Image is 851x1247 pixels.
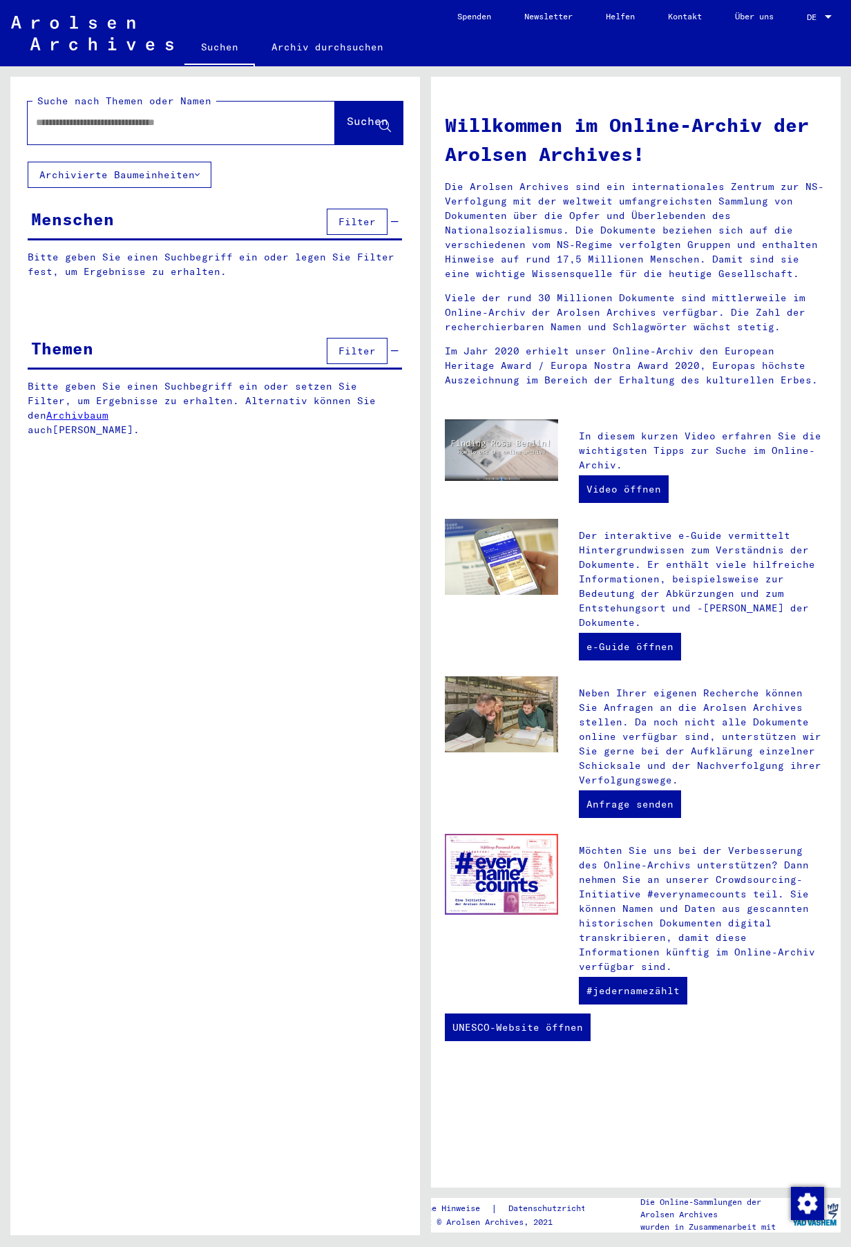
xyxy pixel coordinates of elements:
[586,798,673,810] font: Anfrage senden
[184,30,255,66] a: Suchen
[338,216,376,228] font: Filter
[327,338,388,364] button: Filter
[579,977,687,1005] a: #jedernamezählt
[39,169,195,181] font: Archivierte Baumeinheiten
[579,687,821,786] font: Neben Ihrer eigenen Recherche können Sie Anfragen an die Arolsen Archives stellen. Da noch nicht ...
[508,1203,610,1213] font: Datenschutzrichtlinie
[640,1221,776,1232] font: wurden in Zusammenarbeit mit
[445,834,558,915] img: enc.jpg
[11,16,173,50] img: Arolsen_neg.svg
[31,209,114,229] font: Menschen
[445,676,558,752] img: inquiries.jpg
[255,30,400,64] a: Archiv durchsuchen
[201,41,238,53] font: Suchen
[452,1021,583,1034] font: UNESCO-Website öffnen
[606,11,635,21] font: Helfen
[338,345,376,357] font: Filter
[52,423,140,436] font: [PERSON_NAME].
[28,423,52,436] font: auch
[445,292,805,333] font: Viele der rund 30 Millionen Dokumente sind mittlerweile im Online-Archiv der Arolsen Archives ver...
[46,409,108,421] a: Archivbaum
[579,529,815,629] font: Der interaktive e-Guide vermittelt Hintergrundwissen zum Verständnis der Dokumente. Er enthält vi...
[807,12,816,22] font: DE
[586,640,673,653] font: e-Guide öffnen
[579,475,669,503] a: Video öffnen
[445,345,818,386] font: Im Jahr 2020 erhielt unser Online-Archiv den European Heritage Award / Europa Nostra Award 2020, ...
[445,113,809,166] font: Willkommen im Online-Archiv der Arolsen Archives!
[790,1197,841,1232] img: yv_logo.png
[388,1201,491,1216] a: Rechtliche Hinweise
[579,633,681,660] a: e-Guide öffnen
[579,790,681,818] a: Anfrage senden
[579,430,821,471] font: In diesem kurzen Video erfahren Sie die wichtigsten Tipps zur Suche im Online-Archiv.
[445,419,558,481] img: video.jpg
[28,380,376,421] font: Bitte geben Sie einen Suchbegriff ein oder setzen Sie Filter, um Ergebnisse zu erhalten. Alternat...
[28,162,211,188] button: Archivierte Baumeinheiten
[524,11,573,21] font: Newsletter
[335,102,403,144] button: Suchen
[445,180,824,280] font: Die Arolsen Archives sind ein internationales Zentrum zur NS-Verfolgung mit der weltweit umfangre...
[388,1203,480,1213] font: Rechtliche Hinweise
[445,519,558,595] img: eguide.jpg
[586,984,680,997] font: #jedernamezählt
[28,251,394,278] font: Bitte geben Sie einen Suchbegriff ein oder legen Sie Filter fest, um Ergebnisse zu erhalten.
[271,41,383,53] font: Archiv durchsuchen
[347,114,388,128] font: Suchen
[586,483,661,495] font: Video öffnen
[579,844,815,973] font: Möchten Sie uns bei der Verbesserung des Online-Archivs unterstützen? Dann nehmen Sie an unserer ...
[668,11,702,21] font: Kontakt
[327,209,388,235] button: Filter
[445,1013,591,1041] a: UNESCO-Website öffnen
[31,338,93,359] font: Themen
[457,11,491,21] font: Spenden
[388,1217,553,1227] font: Copyright © Arolsen Archives, 2021
[497,1201,627,1216] a: Datenschutzrichtlinie
[735,11,774,21] font: Über uns
[491,1202,497,1215] font: |
[37,95,211,107] font: Suche nach Themen oder Namen
[791,1187,824,1220] img: Einwilligung ändern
